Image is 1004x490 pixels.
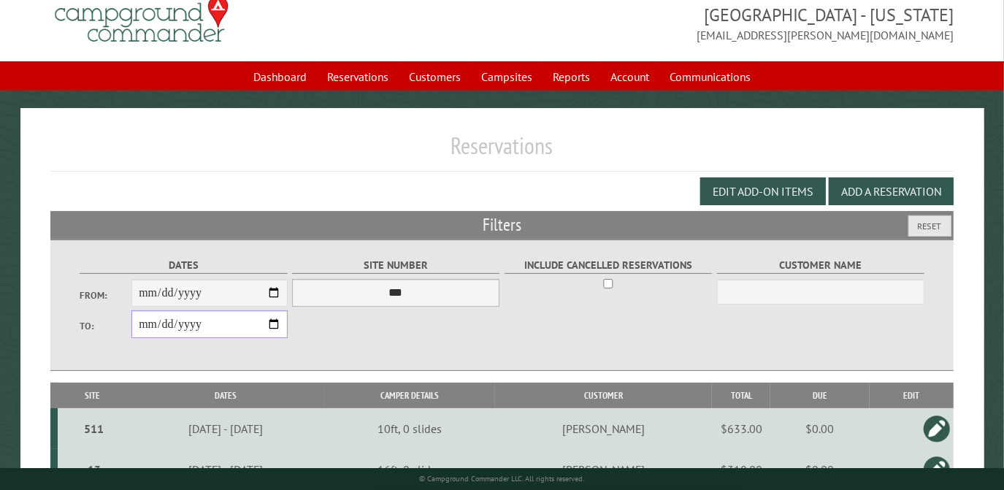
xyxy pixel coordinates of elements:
a: Dashboard [245,63,315,91]
label: Include Cancelled Reservations [505,257,712,274]
th: Camper Details [324,383,496,408]
th: Due [770,383,869,408]
th: Site [58,383,127,408]
th: Customer [495,383,712,408]
div: [DATE] - [DATE] [129,462,321,477]
a: Reports [544,63,599,91]
td: $0.00 [770,449,869,490]
button: Edit Add-on Items [700,177,826,205]
th: Dates [127,383,324,408]
a: Campsites [472,63,541,91]
a: Communications [661,63,759,91]
label: Customer Name [717,257,924,274]
label: From: [80,288,131,302]
small: © Campground Commander LLC. All rights reserved. [420,474,585,483]
label: Dates [80,257,287,274]
a: Account [602,63,658,91]
label: To: [80,319,131,333]
div: 511 [64,421,125,436]
button: Add a Reservation [829,177,954,205]
a: Reservations [318,63,397,91]
td: [PERSON_NAME] [495,449,712,490]
th: Edit [870,383,954,408]
div: [DATE] - [DATE] [129,421,321,436]
th: Total [712,383,770,408]
h1: Reservations [50,131,954,172]
div: 13 [64,462,125,477]
h2: Filters [50,211,954,239]
span: [GEOGRAPHIC_DATA] - [US_STATE] [EMAIL_ADDRESS][PERSON_NAME][DOMAIN_NAME] [502,3,954,44]
button: Reset [908,215,951,237]
label: Site Number [292,257,499,274]
td: $318.08 [712,449,770,490]
a: Customers [400,63,470,91]
td: [PERSON_NAME] [495,408,712,449]
td: $0.00 [770,408,869,449]
td: 10ft, 0 slides [324,408,496,449]
td: $633.00 [712,408,770,449]
td: 16ft, 0 slides [324,449,496,490]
